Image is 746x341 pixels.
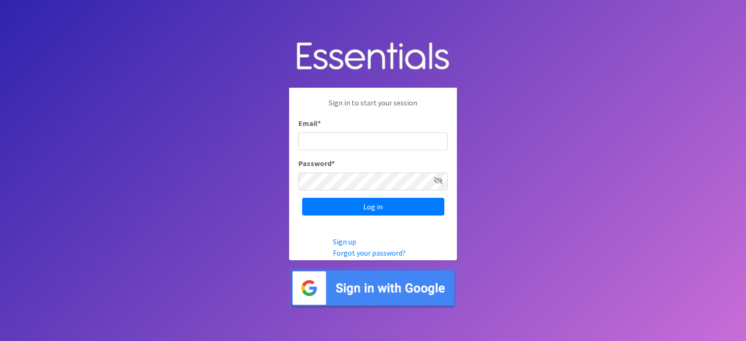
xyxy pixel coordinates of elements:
input: Log in [302,198,444,216]
label: Password [298,158,335,169]
label: Email [298,118,321,129]
img: Sign in with Google [289,268,457,308]
a: Forgot your password? [333,248,406,257]
img: Human Essentials [289,33,457,81]
abbr: required [332,159,335,168]
a: Sign up [333,237,356,246]
abbr: required [318,118,321,128]
p: Sign in to start your session [298,97,448,118]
